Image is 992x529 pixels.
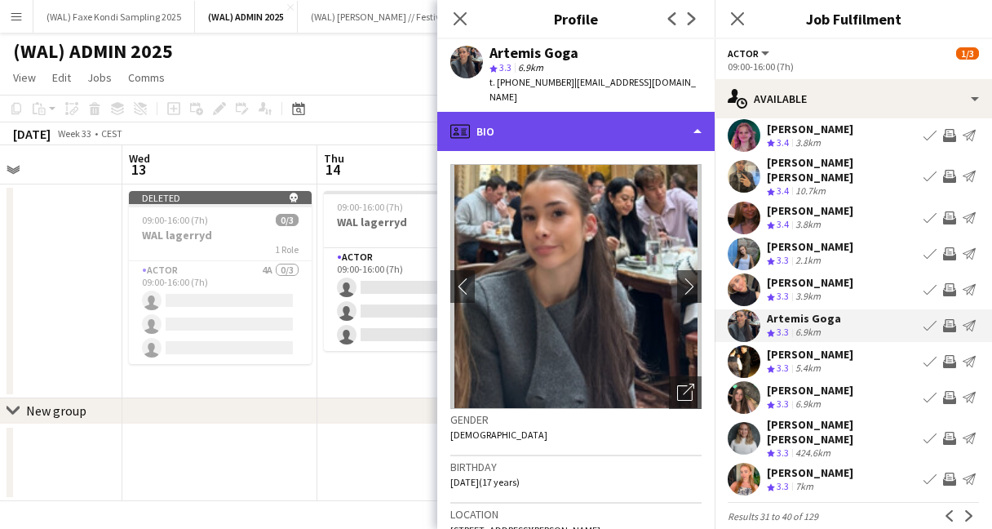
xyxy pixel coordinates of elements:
span: 3.3 [777,447,789,459]
span: 0/3 [276,214,299,226]
span: t. [PHONE_NUMBER] [489,76,574,88]
span: 1/3 [956,47,979,60]
span: 3.3 [777,326,789,338]
div: 424.6km [792,447,834,460]
span: 13 [126,160,150,179]
img: Crew avatar or photo [450,164,702,409]
span: Actor [728,47,759,60]
span: [DEMOGRAPHIC_DATA] [450,429,547,441]
div: 3.9km [792,290,824,304]
div: [PERSON_NAME] [PERSON_NAME] [767,417,917,447]
span: Comms [128,70,165,85]
span: 3.4 [777,184,789,197]
span: Wed [129,151,150,166]
div: 6.9km [792,326,824,340]
span: 6.9km [515,61,547,73]
button: (WAL) Faxe Kondi Sampling 2025 [33,1,195,33]
a: Edit [46,67,77,88]
div: CEST [101,127,122,140]
div: [PERSON_NAME] [767,465,853,480]
button: Actor [728,47,772,60]
span: Jobs [87,70,112,85]
div: Open photos pop-in [669,376,702,409]
span: 3.3 [777,480,789,492]
span: 3.3 [777,398,789,410]
app-card-role: Actor3A0/309:00-16:00 (7h) [324,248,507,351]
div: 3.8km [792,218,824,232]
div: [PERSON_NAME] [767,347,853,362]
h3: Profile [437,8,715,29]
div: Available [715,79,992,118]
span: 3.3 [777,254,789,266]
div: 3.8km [792,136,824,150]
button: (WAL) [PERSON_NAME] // Festivalsommer [298,1,498,33]
div: [PERSON_NAME] [767,383,853,398]
div: Artemis Goga [489,46,578,60]
div: 6.9km [792,398,824,411]
h3: Job Fulfilment [715,8,992,29]
app-card-role: Actor4A0/309:00-16:00 (7h) [129,261,312,364]
div: 2.1km [792,254,824,268]
span: | [EMAIL_ADDRESS][DOMAIN_NAME] [489,76,696,103]
div: Deleted [129,191,312,204]
h3: Gender [450,412,702,427]
span: 1 Role [275,243,299,256]
app-job-card: 09:00-16:00 (7h)0/3WAL lagerryd1 RoleActor3A0/309:00-16:00 (7h) [324,191,507,351]
a: Comms [122,67,171,88]
div: [DATE] [13,126,51,142]
span: Thu [324,151,344,166]
span: 3.3 [499,61,511,73]
span: 3.4 [777,218,789,230]
h1: (WAL) ADMIN 2025 [13,39,173,64]
app-job-card: Deleted 09:00-16:00 (7h)0/3WAL lagerryd1 RoleActor4A0/309:00-16:00 (7h) [129,191,312,364]
span: Results 31 to 40 of 129 [728,510,818,522]
div: 7km [792,480,817,494]
h3: Birthday [450,460,702,474]
div: 09:00-16:00 (7h) [728,60,979,73]
div: 10.7km [792,184,829,198]
div: New group [26,402,86,419]
span: Week 33 [54,127,95,140]
span: 3.3 [777,290,789,302]
span: 09:00-16:00 (7h) [142,214,208,226]
div: [PERSON_NAME] [PERSON_NAME] [767,155,917,184]
button: (WAL) ADMIN 2025 [195,1,298,33]
div: [PERSON_NAME] [767,275,853,290]
h3: WAL lagerryd [129,228,312,242]
div: Bio [437,112,715,151]
span: 14 [321,160,344,179]
h3: WAL lagerryd [324,215,507,229]
span: View [13,70,36,85]
span: 09:00-16:00 (7h) [337,201,403,213]
div: 5.4km [792,362,824,376]
span: [DATE] (17 years) [450,476,520,488]
span: 3.3 [777,362,789,374]
div: [PERSON_NAME] [767,203,853,218]
span: Edit [52,70,71,85]
div: [PERSON_NAME] [767,239,853,254]
span: 3.4 [777,136,789,149]
a: Jobs [81,67,118,88]
div: [PERSON_NAME] [767,122,853,136]
div: Artemis Goga [767,311,841,326]
h3: Location [450,507,702,522]
a: View [7,67,42,88]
